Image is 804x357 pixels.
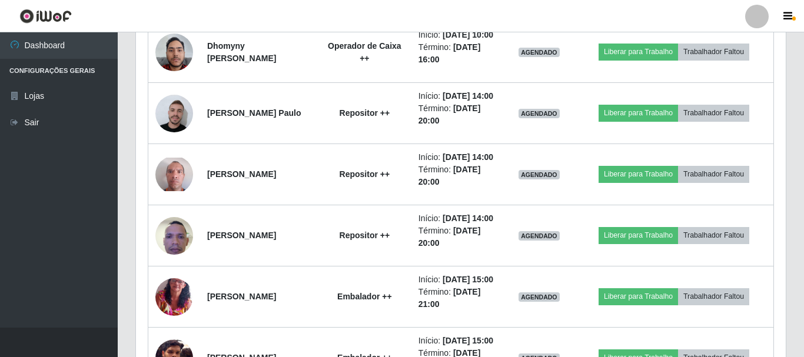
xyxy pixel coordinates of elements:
button: Trabalhador Faltou [678,105,749,121]
button: Trabalhador Faltou [678,44,749,60]
img: 1749852660115.jpeg [155,211,193,261]
img: 1744226938039.jpeg [155,92,193,135]
li: Término: [418,164,497,188]
strong: [PERSON_NAME] Paulo [207,108,301,118]
li: Início: [418,90,497,102]
strong: [PERSON_NAME] [207,292,276,301]
span: AGENDADO [519,48,560,57]
button: Trabalhador Faltou [678,288,749,305]
time: [DATE] 10:00 [443,30,493,39]
strong: Embalador ++ [337,292,392,301]
button: Liberar para Trabalho [599,105,678,121]
button: Liberar para Trabalho [599,166,678,182]
li: Término: [418,41,497,66]
li: Início: [418,212,497,225]
span: AGENDADO [519,231,560,241]
li: Início: [418,335,497,347]
li: Início: [418,151,497,164]
time: [DATE] 15:00 [443,336,493,345]
strong: Repositor ++ [340,108,390,118]
time: [DATE] 14:00 [443,152,493,162]
li: Término: [418,102,497,127]
img: CoreUI Logo [19,9,72,24]
strong: Operador de Caixa ++ [328,41,401,63]
strong: Repositor ++ [340,231,390,240]
li: Término: [418,225,497,249]
button: Liberar para Trabalho [599,44,678,60]
button: Trabalhador Faltou [678,227,749,243]
time: [DATE] 14:00 [443,91,493,101]
button: Liberar para Trabalho [599,288,678,305]
img: 1720441499263.jpeg [155,34,193,71]
li: Início: [418,29,497,41]
li: Início: [418,273,497,286]
strong: [PERSON_NAME] [207,231,276,240]
strong: Repositor ++ [340,169,390,179]
span: AGENDADO [519,292,560,302]
strong: Dhomyny [PERSON_NAME] [207,41,276,63]
span: AGENDADO [519,109,560,118]
button: Trabalhador Faltou [678,166,749,182]
strong: [PERSON_NAME] [207,169,276,179]
img: 1733848084700.jpeg [155,271,193,323]
li: Término: [418,286,497,311]
span: AGENDADO [519,170,560,179]
time: [DATE] 14:00 [443,213,493,223]
img: 1701787542098.jpeg [155,158,193,191]
button: Liberar para Trabalho [599,227,678,243]
time: [DATE] 15:00 [443,275,493,284]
